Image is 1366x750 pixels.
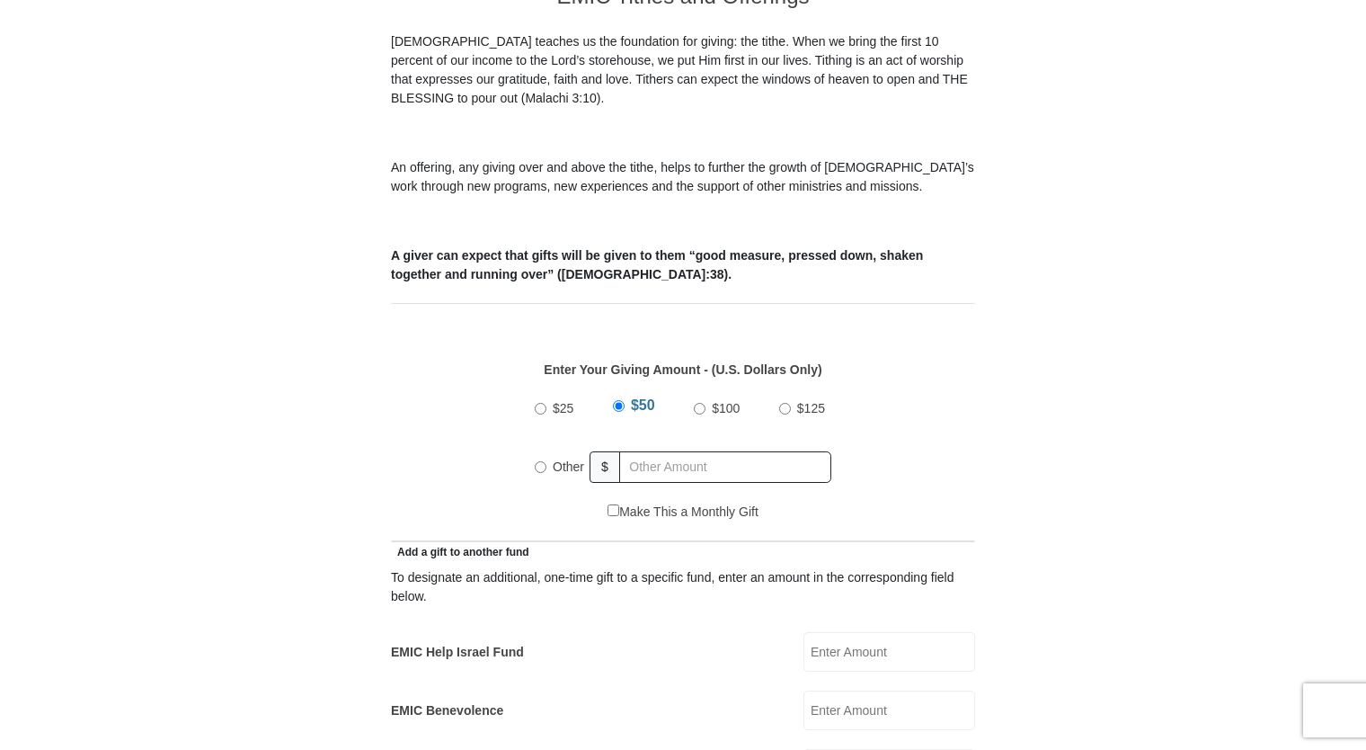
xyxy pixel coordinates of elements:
[553,460,584,474] span: Other
[391,546,529,558] span: Add a gift to another fund
[712,401,740,415] span: $100
[608,504,619,516] input: Make This a Monthly Gift
[608,503,758,522] label: Make This a Monthly Gift
[544,362,821,377] strong: Enter Your Giving Amount - (U.S. Dollars Only)
[391,643,524,662] label: EMIC Help Israel Fund
[631,397,655,413] span: $50
[391,568,975,606] div: To designate an additional, one-time gift to a specific fund, enter an amount in the correspondin...
[803,632,975,672] input: Enter Amount
[391,32,975,108] p: [DEMOGRAPHIC_DATA] teaches us the foundation for giving: the tithe. When we bring the first 10 pe...
[553,401,573,415] span: $25
[803,691,975,730] input: Enter Amount
[391,701,503,720] label: EMIC Benevolence
[619,451,831,483] input: Other Amount
[391,248,923,281] b: A giver can expect that gifts will be given to them “good measure, pressed down, shaken together ...
[590,451,620,483] span: $
[797,401,825,415] span: $125
[391,158,975,196] p: An offering, any giving over and above the tithe, helps to further the growth of [DEMOGRAPHIC_DAT...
